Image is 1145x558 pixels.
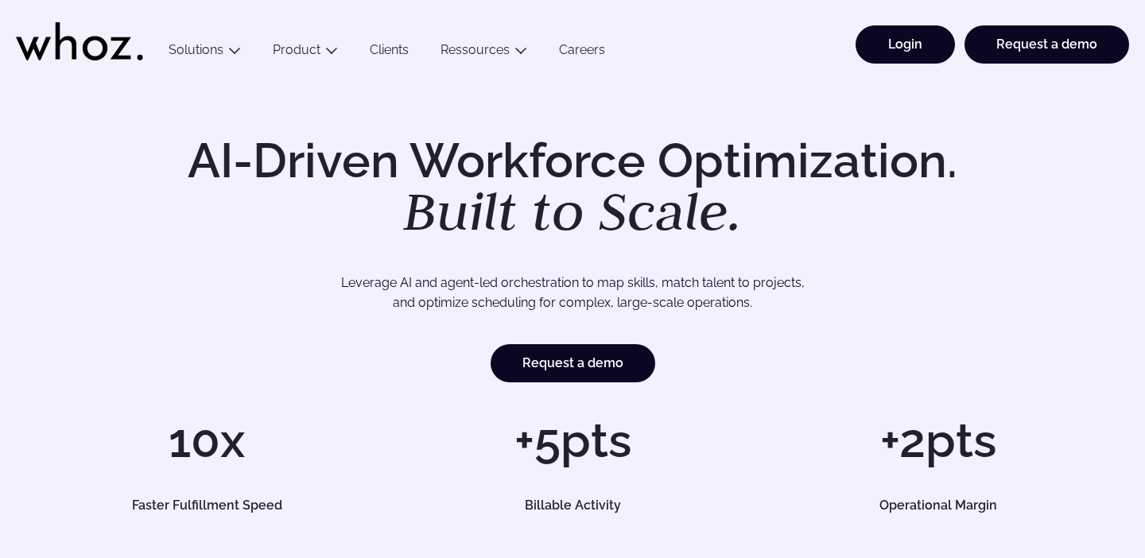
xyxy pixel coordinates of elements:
h1: +5pts [398,417,747,464]
em: Built to Scale. [403,176,742,246]
a: Product [273,42,320,57]
h5: Operational Margin [781,499,1096,512]
button: Product [257,42,354,64]
h5: Faster Fulfillment Speed [49,499,364,512]
h1: AI-Driven Workforce Optimization. [165,137,980,238]
h1: 10x [32,417,382,464]
a: Request a demo [491,344,655,382]
h5: Billable Activity [415,499,730,512]
a: Clients [354,42,425,64]
button: Solutions [153,42,257,64]
p: Leverage AI and agent-led orchestration to map skills, match talent to projects, and optimize sch... [86,273,1059,313]
h1: +2pts [763,417,1113,464]
iframe: Chatbot [1040,453,1123,536]
a: Ressources [441,42,510,57]
button: Ressources [425,42,543,64]
a: Request a demo [965,25,1129,64]
a: Login [856,25,955,64]
a: Careers [543,42,621,64]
